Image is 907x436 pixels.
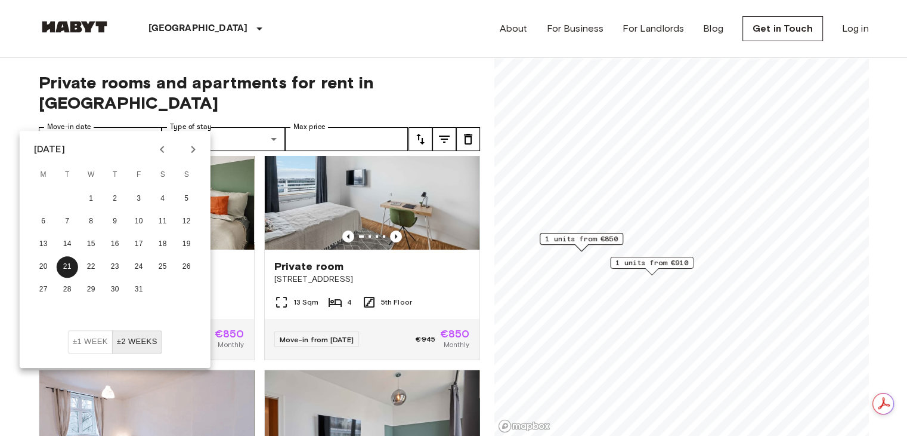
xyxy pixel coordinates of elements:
div: Map marker [610,257,694,275]
button: 4 [152,188,174,210]
span: Thursday [104,163,126,187]
span: 4 [347,297,352,308]
a: Blog [703,22,723,36]
span: [STREET_ADDRESS] [274,274,470,285]
button: 22 [81,256,102,278]
span: Friday [128,163,150,187]
span: 1 units from €850 [545,234,618,244]
label: Max price [293,122,326,132]
button: tune [408,127,432,151]
a: Marketing picture of unit DE-02-022-004-04HFPrevious imagePrevious imagePrivate room[STREET_ADDRE... [264,106,480,360]
button: 5 [176,188,197,210]
a: For Business [546,22,603,36]
a: About [500,22,528,36]
a: Log in [842,22,869,36]
button: 14 [57,234,78,255]
span: 1 units from €910 [615,257,688,268]
span: Monday [33,163,54,187]
button: 9 [104,211,126,232]
button: ±1 week [68,330,113,354]
button: 23 [104,256,126,278]
button: 2 [104,188,126,210]
button: 6 [33,211,54,232]
span: €850 [440,328,470,339]
div: Map marker [540,233,623,251]
button: ±2 weeks [112,330,162,354]
label: Type of stay [170,122,212,132]
p: [GEOGRAPHIC_DATA] [148,22,248,36]
a: Mapbox logo [498,419,550,433]
span: Private rooms and apartments for rent in [GEOGRAPHIC_DATA] [39,72,480,113]
button: 7 [57,211,78,232]
button: 3 [128,188,150,210]
a: Get in Touch [742,16,823,41]
span: Private room [274,259,344,274]
button: Previous month [152,139,172,159]
button: tune [456,127,480,151]
img: Marketing picture of unit DE-02-022-004-04HF [265,106,479,250]
span: Tuesday [57,163,78,187]
button: 27 [33,279,54,300]
button: 30 [104,279,126,300]
span: Sunday [176,163,197,187]
div: Move In Flexibility [68,330,162,354]
button: 19 [176,234,197,255]
button: 24 [128,256,150,278]
button: Previous image [390,231,402,242]
button: 29 [81,279,102,300]
span: Saturday [152,163,174,187]
label: Move-in date [47,122,91,132]
span: Monthly [443,339,469,350]
span: Monthly [218,339,244,350]
span: Wednesday [81,163,102,187]
button: 1 [81,188,102,210]
button: 11 [152,211,174,232]
button: 25 [152,256,174,278]
button: Previous image [342,231,354,242]
button: 28 [57,279,78,300]
button: 16 [104,234,126,255]
button: 26 [176,256,197,278]
button: 12 [176,211,197,232]
button: 18 [152,234,174,255]
button: 13 [33,234,54,255]
div: [DATE] [34,142,65,156]
button: 21 [57,256,78,278]
span: €945 [416,334,435,345]
div: Mutliple [162,127,285,151]
button: tune [432,127,456,151]
button: 20 [33,256,54,278]
button: 17 [128,234,150,255]
span: 5th Floor [381,297,412,308]
img: Habyt [39,21,110,33]
button: Next month [183,139,203,159]
span: Move-in from [DATE] [280,335,354,344]
button: 15 [81,234,102,255]
a: For Landlords [623,22,684,36]
span: 13 Sqm [293,297,319,308]
button: 8 [81,211,102,232]
span: €850 [215,328,244,339]
button: 31 [128,279,150,300]
button: 10 [128,211,150,232]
